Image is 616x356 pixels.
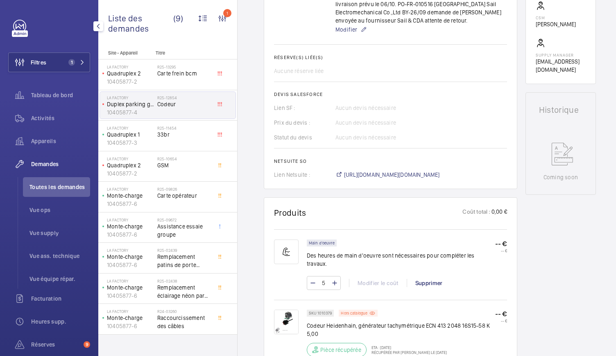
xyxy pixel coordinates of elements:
span: 1 [68,59,75,66]
span: Demandes [31,160,90,168]
span: Heures supp. [31,317,90,326]
p: La Factory [107,64,154,69]
span: Assistance essaie groupe [157,222,211,239]
img: muscle-sm.svg [274,240,299,264]
p: Monte-charge [107,283,154,292]
p: Monte-charge [107,253,154,261]
h2: R25-02438 [157,278,211,283]
p: 10405877-3 [107,139,154,147]
span: Remplacement patins de porte cabine [157,253,211,269]
p: La Factory [107,278,154,283]
p: Monte-charge [107,222,154,230]
p: 10405877-6 [107,322,154,330]
p: CSM [536,15,576,20]
p: 0,00 € [491,208,507,218]
p: SKU 1010379 [309,312,332,315]
span: Remplacement éclairage néon par des bandes led [157,283,211,300]
h2: R25-09826 [157,187,211,192]
p: Quadruplex 1 [107,130,154,139]
p: ETA : [DATE] [367,345,447,350]
h2: R25-02439 [157,248,211,253]
p: Monte-charge [107,314,154,322]
span: Codeur [157,100,211,108]
span: Filtres [31,58,46,66]
span: Modifier [335,25,357,34]
p: Pièce récupérée [320,346,361,354]
p: 10405877-6 [107,200,154,208]
p: La Factory [107,217,154,222]
h2: R25-11454 [157,126,211,130]
p: La Factory [107,126,154,130]
button: Filtres1 [8,52,90,72]
h1: Produits [274,208,306,218]
p: Monte-charge [107,192,154,200]
span: 33br [157,130,211,139]
p: [EMAIL_ADDRESS][DOMAIN_NAME] [536,57,586,74]
h2: Réserve(s) liée(s) [274,55,507,60]
p: Des heures de main d'oeuvre sont nécessaires pour compléter les travaux. [307,251,495,268]
p: Main d'oeuvre [309,242,335,244]
p: La Factory [107,187,154,192]
img: W2-Fbxf5ftf-ljmXrV7aTT_RD_EGUGKmXquu6eoAT-P4Le2a.png [274,310,299,334]
span: Vue ass. technique [29,252,90,260]
p: 10405877-4 [107,108,154,116]
p: 10405877-2 [107,78,154,86]
p: -- € [495,240,507,248]
span: Réserves [31,340,80,349]
span: Toutes les demandes [29,183,90,191]
p: Hors catalogue [341,312,367,315]
span: 9 [84,341,90,348]
p: La Factory [107,95,154,100]
p: Supply manager [536,52,586,57]
span: Carte frein bcm [157,69,211,78]
span: Vue supply [29,229,90,237]
p: La Factory [107,248,154,253]
p: Site - Appareil [98,50,152,56]
p: Coming soon [544,173,578,181]
span: Carte opérateur [157,192,211,200]
a: [URL][DOMAIN_NAME][DOMAIN_NAME] [335,171,440,179]
span: Tableau de bord [31,91,90,99]
h2: R25-13295 [157,64,211,69]
h2: R25-12854 [157,95,211,100]
h2: R25-10654 [157,156,211,161]
span: Raccourcissement des câbles [157,314,211,330]
span: Vue ops [29,206,90,214]
span: GSM [157,161,211,169]
span: Vue équipe répar. [29,275,90,283]
p: Quadruplex 2 [107,69,154,78]
p: Codeur Heidenhain, générateur tachymétrique ECN 413 2048 16S15-58 K 5,00 [307,322,495,338]
p: 10405877-2 [107,169,154,178]
h2: Netsuite SO [274,158,507,164]
h1: Historique [539,106,582,114]
p: Coût total : [462,208,490,218]
span: [URL][DOMAIN_NAME][DOMAIN_NAME] [344,171,440,179]
p: -- € [495,248,507,253]
h2: R25-09672 [157,217,211,222]
p: Titre [156,50,210,56]
p: Récupérée par [PERSON_NAME] le [DATE] [367,350,447,355]
p: [PERSON_NAME] [536,20,576,28]
p: -- € [495,310,507,318]
p: 10405877-6 [107,230,154,239]
h2: R24-03260 [157,309,211,314]
p: 10405877-6 [107,261,154,269]
p: La Factory [107,156,154,161]
span: Activités [31,114,90,122]
span: Liste des demandes [108,13,173,34]
p: Quadruplex 2 [107,161,154,169]
p: Duplex parking gauche [107,100,154,108]
p: -- € [495,318,507,323]
h2: Devis Salesforce [274,91,507,97]
span: Appareils [31,137,90,145]
div: Supprimer [407,279,451,287]
p: 10405877-6 [107,292,154,300]
span: Facturation [31,294,90,303]
p: La Factory [107,309,154,314]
